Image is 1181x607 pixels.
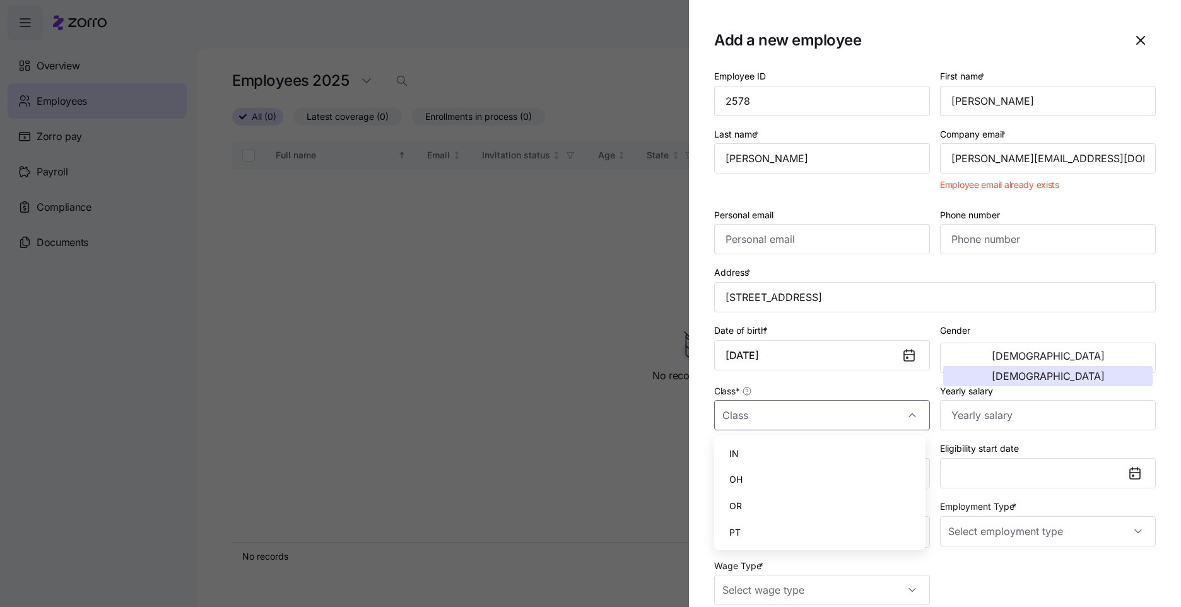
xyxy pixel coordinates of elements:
[714,385,739,398] span: Class *
[940,384,993,398] label: Yearly salary
[714,282,1156,312] input: Address
[940,500,1019,514] label: Employment Type
[940,400,1156,430] input: Yearly salary
[714,30,861,50] h1: Add a new employee
[940,143,1156,174] input: Company email
[729,499,742,513] span: OR
[714,340,930,370] input: MM/DD/YYYY
[940,324,970,338] label: Gender
[940,442,1019,456] label: Eligibility start date
[714,224,930,254] input: Personal email
[729,526,741,539] span: PT
[714,127,761,141] label: Last name
[940,208,1000,222] label: Phone number
[940,69,987,83] label: First name
[992,351,1105,361] span: [DEMOGRAPHIC_DATA]
[940,516,1156,546] input: Select employment type
[714,143,930,174] input: Last name
[714,559,766,573] label: Wage Type
[714,69,766,83] label: Employee ID
[714,86,930,116] input: Employee ID
[714,266,753,280] label: Address
[729,473,743,486] span: OH
[714,208,773,222] label: Personal email
[714,324,770,338] label: Date of birth
[714,400,930,430] input: Class
[940,127,1008,141] label: Company email
[940,179,1059,191] span: Employee email already exists
[940,224,1156,254] input: Phone number
[940,86,1156,116] input: First name
[992,371,1105,381] span: [DEMOGRAPHIC_DATA]
[714,575,930,605] input: Select wage type
[729,447,739,461] span: IN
